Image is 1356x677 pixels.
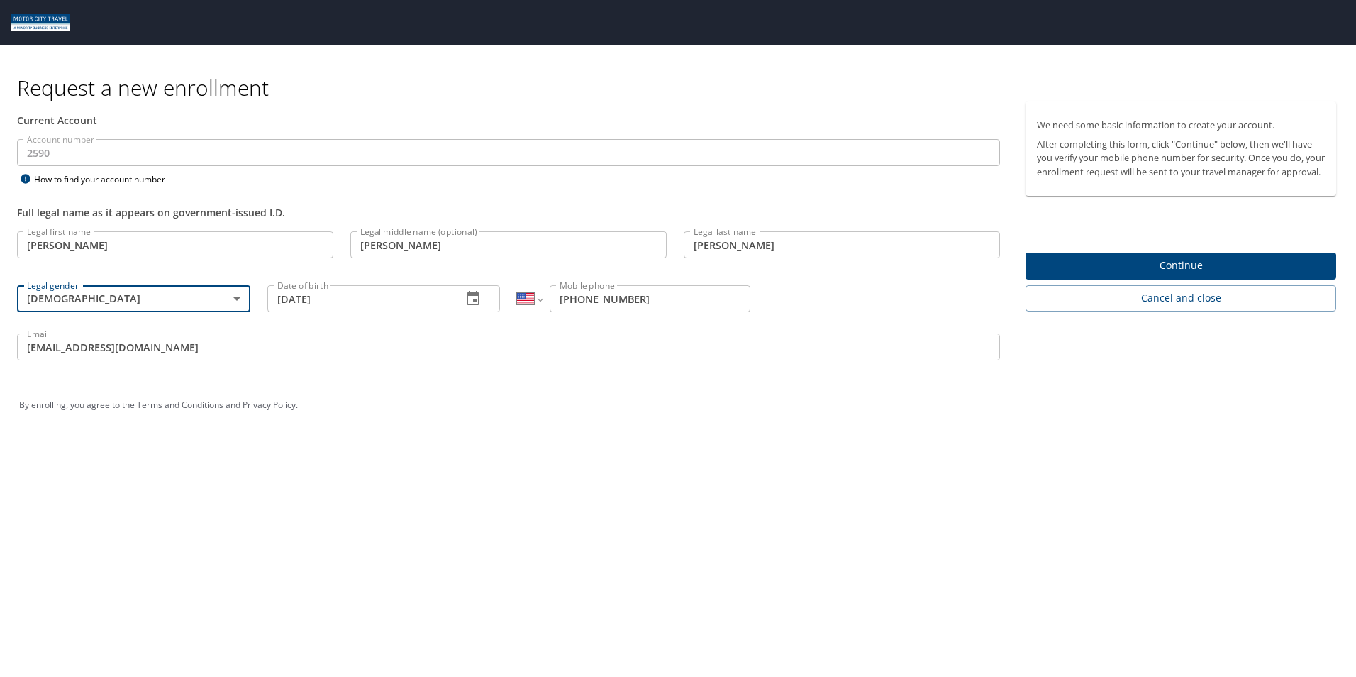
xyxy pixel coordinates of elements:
button: Continue [1026,253,1336,280]
input: MM/DD/YYYY [267,285,451,312]
div: How to find your account number [17,170,194,188]
div: Full legal name as it appears on government-issued I.D. [17,205,1000,220]
p: We need some basic information to create your account. [1037,119,1325,132]
p: After completing this form, click "Continue" below, then we'll have you verify your mobile phone ... [1037,138,1325,179]
h1: Request a new enrollment [17,74,1347,101]
button: Cancel and close [1026,285,1336,312]
div: [DEMOGRAPHIC_DATA] [17,285,250,312]
span: Cancel and close [1037,290,1325,307]
input: Enter phone number [550,285,750,312]
div: Current Account [17,113,1000,128]
a: Terms and Conditions [137,399,223,411]
img: Motor City logo [11,14,70,31]
span: Continue [1037,257,1325,275]
a: Privacy Policy [243,399,296,411]
div: By enrolling, you agree to the and . [19,387,1337,423]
